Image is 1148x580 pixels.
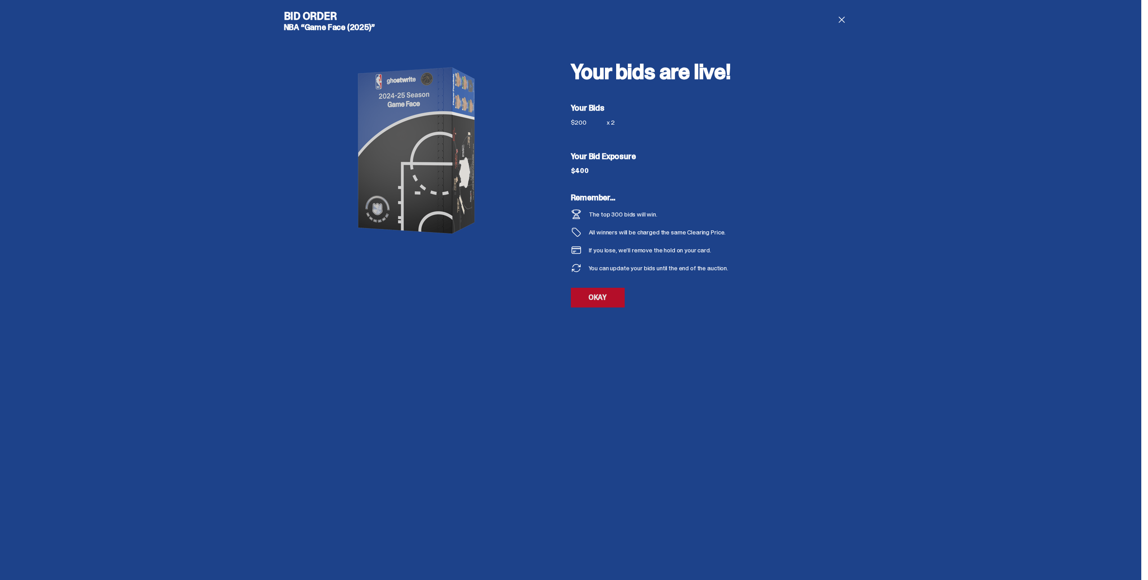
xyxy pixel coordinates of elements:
div: The top 300 bids will win. [589,211,657,217]
h2: Your bids are live! [571,61,858,82]
div: You can update your bids until the end of the auction. [589,265,728,271]
h5: Your Bids [571,104,858,112]
h5: Your Bid Exposure [571,152,858,160]
h5: Remember... [571,194,800,202]
div: All winners will be charged the same Clearing Price. [589,229,800,235]
img: product image [329,39,508,263]
div: x 2 [607,119,621,131]
h5: NBA “Game Face (2025)” [284,23,553,31]
div: $200 [571,119,607,126]
a: OKAY [571,288,625,307]
div: If you lose, we’ll remove the hold on your card. [589,247,711,253]
h4: Bid Order [284,11,553,22]
div: $400 [571,168,589,174]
